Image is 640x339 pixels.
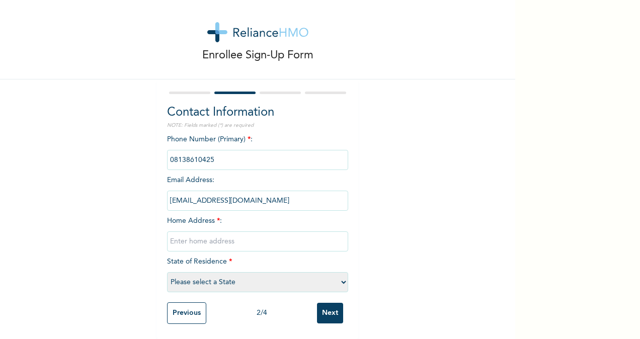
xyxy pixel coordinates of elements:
div: 2 / 4 [206,308,317,318]
span: State of Residence [167,258,348,286]
span: Email Address : [167,177,348,204]
input: Enter email Address [167,191,348,211]
p: Enrollee Sign-Up Form [202,47,313,64]
img: logo [207,22,308,42]
input: Enter home address [167,231,348,251]
input: Previous [167,302,206,324]
input: Next [317,303,343,323]
span: Phone Number (Primary) : [167,136,348,163]
h2: Contact Information [167,104,348,122]
p: NOTE: Fields marked (*) are required [167,122,348,129]
input: Enter Primary Phone Number [167,150,348,170]
span: Home Address : [167,217,348,245]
